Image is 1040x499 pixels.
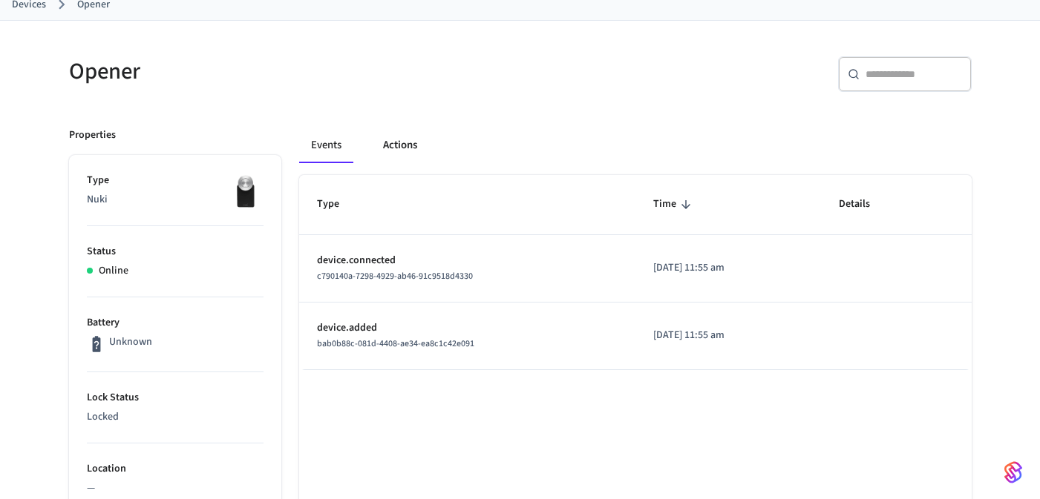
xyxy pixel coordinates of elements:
button: Actions [371,128,429,163]
span: c790140a-7298-4929-ab46-91c9518d4330 [317,270,473,282]
p: Status [87,244,264,260]
p: Unknown [109,334,152,350]
span: Type [317,193,359,216]
p: [DATE] 11:55 am [653,260,804,276]
span: Time [653,193,696,216]
span: bab0b88c-081d-4408-ae34-ea8c1c42e091 [317,337,474,350]
p: Properties [69,128,116,143]
p: Nuki [87,192,264,208]
p: Locked [87,409,264,425]
p: device.connected [317,253,618,268]
p: Battery [87,315,264,331]
h5: Opener [69,56,511,87]
p: device.added [317,320,618,336]
button: Events [299,128,353,163]
p: — [87,480,264,496]
p: Lock Status [87,390,264,406]
span: Details [839,193,889,216]
p: Location [87,461,264,477]
p: [DATE] 11:55 am [653,328,804,343]
p: Type [87,173,264,188]
img: Nuki Smart Lock 3.0 Pro Black, Front [226,173,264,210]
table: sticky table [299,175,972,369]
div: ant example [299,128,972,163]
p: Online [99,263,128,279]
img: SeamLogoGradient.69752ec5.svg [1004,460,1022,484]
